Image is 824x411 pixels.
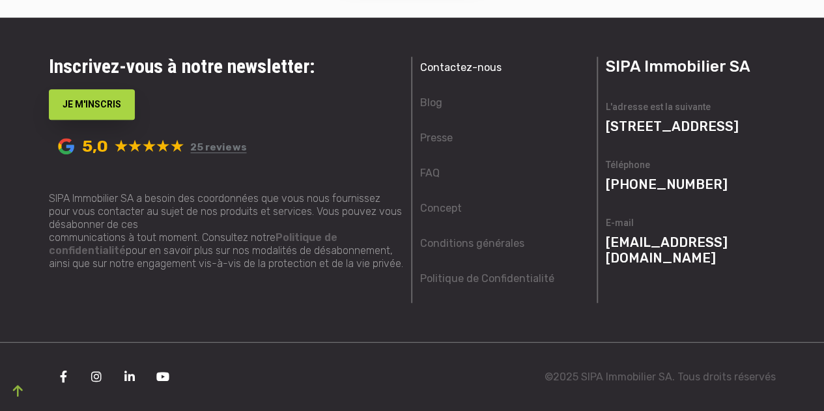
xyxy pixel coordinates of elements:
[420,130,453,146] a: Presse
[606,218,634,228] span: E-mail
[49,362,82,391] a: Facebook Page for Sipa Immobilier
[420,271,554,287] a: Politique de Confidentialité
[49,231,403,270] p: communications à tout moment. Consultez notre pour en savoir plus sur nos modalités de désabonnem...
[759,348,824,411] iframe: Chat Widget
[420,60,502,76] a: Contactez-nous
[420,236,524,251] a: Conditions générales
[606,234,728,266] a: [EMAIL_ADDRESS][DOMAIN_NAME]
[420,95,442,111] a: Blog
[58,138,74,154] span: Powered by Google
[420,201,462,216] a: Concept
[420,368,776,386] p: ©2025 SIPA Immobilier SA. Tous droits réservés
[606,57,776,76] h3: SIPA Immobilier SA
[82,362,115,391] a: Instagram Page for Sipa Immobilier
[49,89,135,120] button: JE M'INSCRIS
[190,141,246,153] a: 25 reviews
[49,231,337,257] a: Politique de confidentialité
[606,119,776,134] p: [STREET_ADDRESS]
[82,136,108,156] span: 5,0
[149,362,182,391] a: Youtube Channel for Sipa Immobilier
[606,177,728,192] a: [PHONE_NUMBER]
[115,362,149,391] a: LinkedIn Page for Sipa Immobilier
[606,160,650,170] span: Téléphone
[606,102,711,112] span: L'adresse est la suivante
[49,192,403,231] p: SIPA Immobilier SA a besoin des coordonnées que vous nous fournissez pour vous contacter au sujet...
[49,57,403,76] h3: Inscrivez-vous à notre newsletter:
[420,165,440,181] a: FAQ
